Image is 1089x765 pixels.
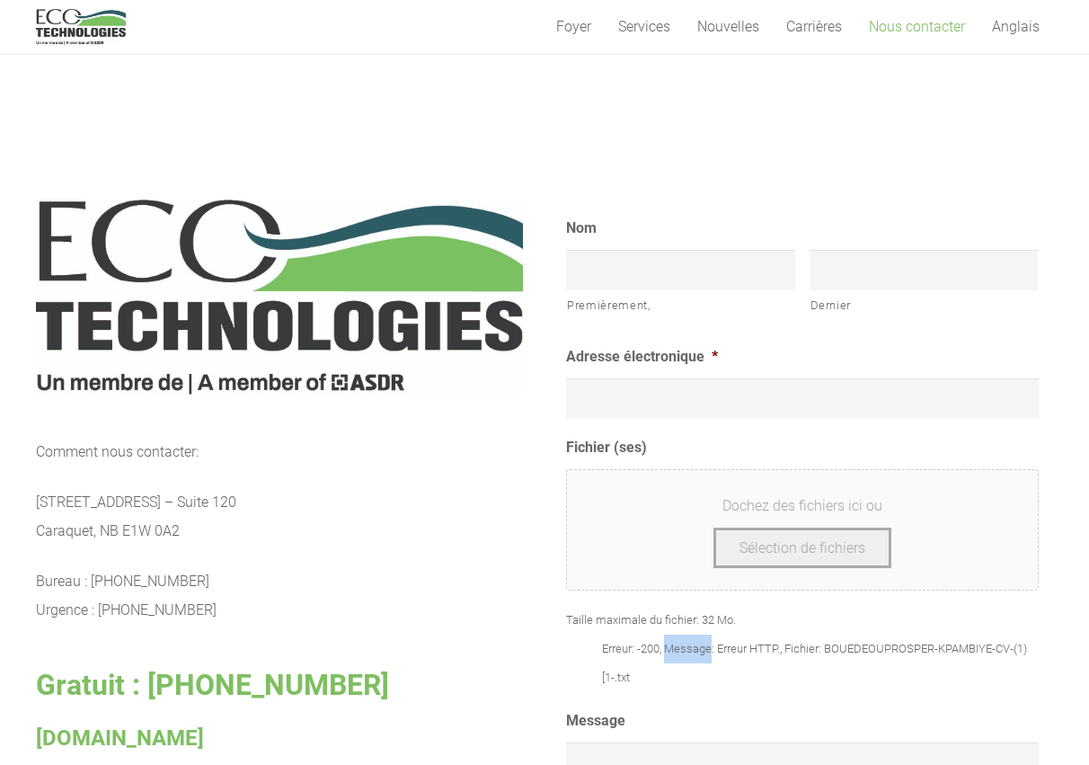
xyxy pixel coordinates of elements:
[810,291,1039,320] label: Dernier
[36,438,523,467] p: Comment nous contacter:
[869,18,965,35] span: Nous contacter
[566,599,750,627] span: Taille maximale du fichier: 32 Mo.
[566,439,647,458] label: Fichier (ses)
[566,219,597,238] label: Nom
[566,712,625,731] label: Message
[36,725,204,751] span: [DOMAIN_NAME]
[713,528,891,568] button: Sélectionner des fichiers, fichier(s)
[566,348,718,367] label: Adresse électronique
[36,668,389,702] span: Gratuit : [PHONE_NUMBER]
[786,18,842,35] span: Carrières
[992,18,1040,35] span: Anglais
[602,635,1039,692] li: Erreur: -200, Message: Erreur HTTP., Fichier: BOUEDEOUPROSPER-KPAMBIYE-CV-(1)[1-.txt
[567,291,795,320] label: Premièrement,
[36,9,126,45] a: Logo - EcoTech-ASDR-RGB
[589,492,1016,520] span: Dochez des fichiers ici ou
[556,18,591,35] span: Foyer
[36,488,523,546] p: [STREET_ADDRESS] – Suite 120 Caraquet, NB E1W 0A2
[618,18,670,35] span: Services
[697,18,759,35] span: Nouvelles
[36,567,523,625] p: Bureau : [PHONE_NUMBER] Urgence : [PHONE_NUMBER]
